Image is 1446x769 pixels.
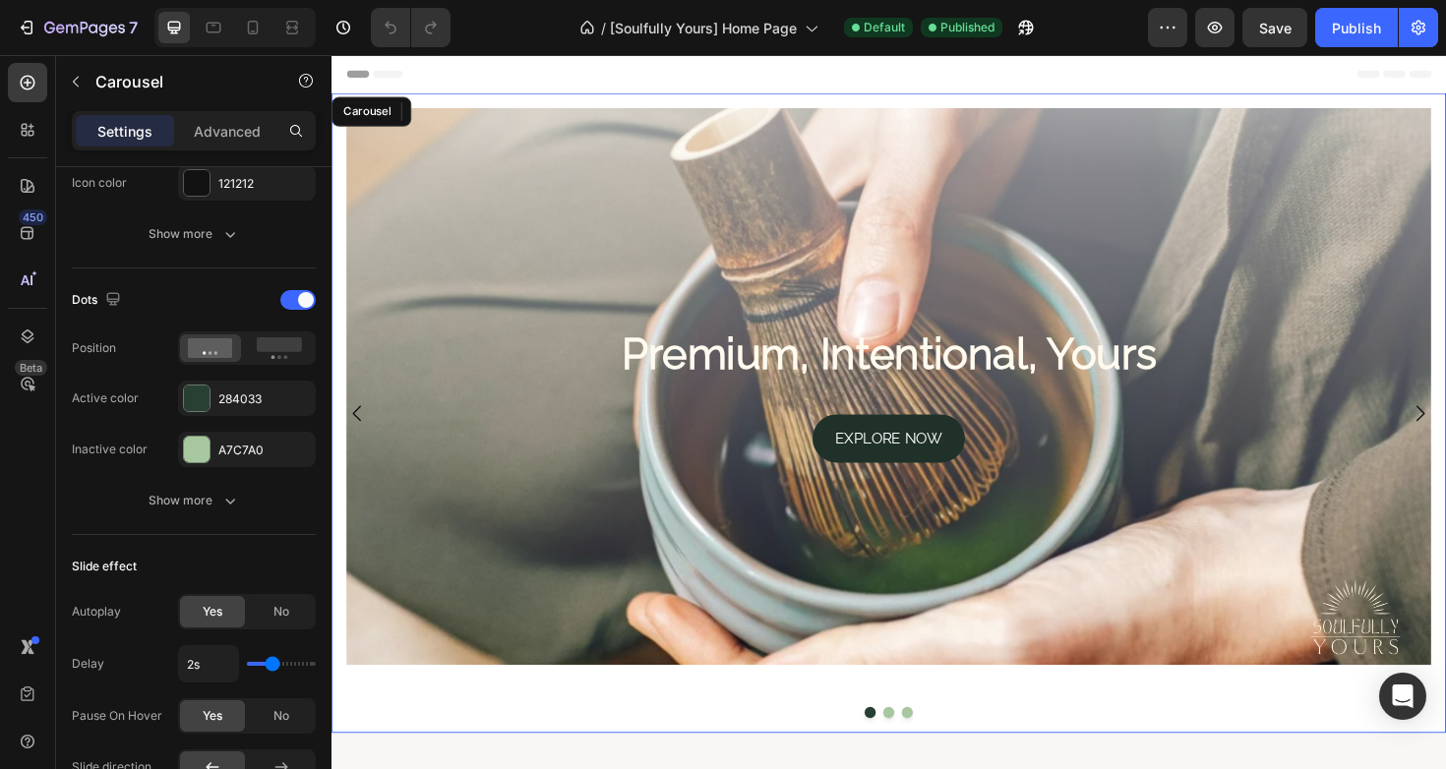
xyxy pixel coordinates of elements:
[19,209,47,225] div: 450
[72,174,127,192] div: Icon color
[16,56,1165,646] div: Background Image
[15,360,47,376] div: Beta
[72,287,125,314] div: Dots
[371,8,451,47] div: Undo/Redo
[1332,18,1381,38] div: Publish
[194,121,261,142] p: Advanced
[72,483,316,518] button: Show more
[218,442,311,459] div: A7C7A0
[1125,352,1180,407] button: Carousel Next Arrow
[1315,8,1398,47] button: Publish
[9,51,67,69] div: Carousel
[273,603,289,621] span: No
[72,603,121,621] div: Autoplay
[97,121,152,142] p: Settings
[533,392,647,421] p: EXPLORE NOW
[604,690,616,702] button: Dot
[72,558,137,575] div: Slide effect
[47,286,1133,349] h2: Premium, Intentional, Yours
[565,690,576,702] button: Dot
[331,55,1446,769] iframe: Design area
[601,18,606,38] span: /
[273,707,289,725] span: No
[179,646,238,681] input: Auto
[864,19,905,36] span: Default
[1259,20,1292,36] span: Save
[584,690,596,702] button: Dot
[149,491,240,510] div: Show more
[940,19,994,36] span: Published
[72,655,104,673] div: Delay
[203,707,222,725] span: Yes
[72,441,148,458] div: Inactive color
[610,18,797,38] span: [Soulfully Yours] Home Page
[129,16,138,39] p: 7
[1379,673,1426,720] div: Open Intercom Messenger
[149,224,240,244] div: Show more
[218,175,311,193] div: 121212
[72,216,316,252] button: Show more
[72,339,116,357] div: Position
[95,70,263,93] p: Carousel
[8,8,147,47] button: 7
[72,707,162,725] div: Pause On Hover
[1242,8,1307,47] button: Save
[72,389,139,407] div: Active color
[203,603,222,621] span: Yes
[218,390,311,408] div: 284033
